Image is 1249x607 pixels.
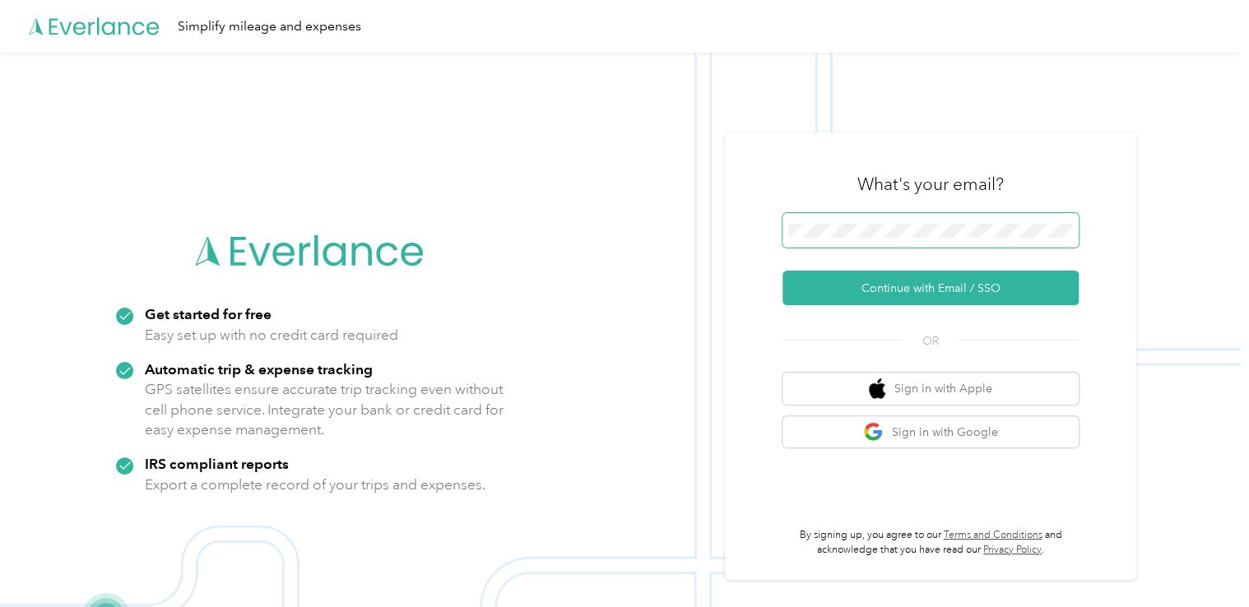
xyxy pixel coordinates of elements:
strong: Get started for free [145,305,272,322]
button: google logoSign in with Google [782,416,1079,448]
p: By signing up, you agree to our and acknowledge that you have read our . [782,528,1079,557]
a: Privacy Policy [983,544,1042,556]
p: GPS satellites ensure accurate trip tracking even without cell phone service. Integrate your bank... [145,379,504,440]
img: google logo [863,422,884,443]
strong: Automatic trip & expense tracking [145,360,373,378]
p: Easy set up with no credit card required [145,325,398,345]
p: Export a complete record of your trips and expenses. [145,475,485,495]
img: apple logo [869,378,885,399]
a: Terms and Conditions [944,529,1042,541]
span: OR [902,332,959,350]
div: Simplify mileage and expenses [178,16,361,37]
button: Continue with Email / SSO [782,271,1079,305]
h3: What's your email? [857,173,1004,196]
button: apple logoSign in with Apple [782,373,1079,405]
strong: IRS compliant reports [145,455,289,472]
